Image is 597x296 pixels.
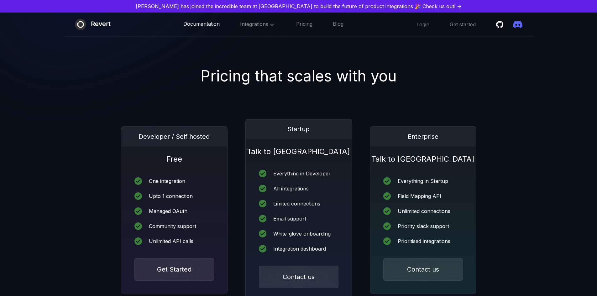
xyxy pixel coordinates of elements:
[134,237,142,245] img: icon
[296,20,312,29] a: Pricing
[383,177,391,185] img: icon
[183,20,220,29] a: Documentation
[3,3,594,10] a: [PERSON_NAME] has joined the incredible team at [GEOGRAPHIC_DATA] to build the future of product ...
[121,127,227,147] div: Developer / Self hosted
[149,209,187,214] div: Managed OAuth
[75,19,86,30] img: Revert logo
[259,215,266,222] img: icon
[383,207,391,215] img: icon
[91,19,111,30] div: Revert
[134,192,142,200] img: icon
[134,177,142,185] img: icon
[383,258,463,281] button: Contact us
[134,258,214,281] button: Get Started
[240,21,276,27] span: Integrations
[383,237,391,245] img: icon
[333,20,343,29] a: Blog
[273,246,326,251] div: Integration dashboard
[398,239,450,244] div: Prioritised integrations
[273,201,320,206] div: Limited connections
[398,194,441,199] div: Field Mapping API
[273,186,309,191] div: All integrations
[273,171,331,176] div: Everything in Developer
[398,224,449,229] div: Priority slack support
[450,21,476,28] a: Get started
[398,179,448,184] div: Everything in Startup
[259,200,266,207] img: icon
[259,245,266,252] img: icon
[259,170,266,177] img: icon
[398,209,450,214] div: Unlimited connections
[383,192,391,200] img: icon
[273,231,331,236] div: White-glove onboarding
[149,194,193,199] div: Upto 1 connection
[149,224,196,229] div: Community support
[121,147,227,164] h1: Free
[496,20,505,29] a: Star revertinc/revert on Github
[134,207,142,215] img: icon
[246,139,352,157] h1: Talk to [GEOGRAPHIC_DATA]
[383,222,391,230] img: icon
[370,127,476,147] div: Enterprise
[149,179,185,184] div: One integration
[149,239,193,244] div: Unlimited API calls
[134,222,142,230] img: icon
[259,266,338,288] button: Contact us
[416,21,429,28] a: Login
[273,216,306,221] div: Email support
[370,147,476,164] h1: Talk to [GEOGRAPHIC_DATA]
[246,119,352,139] div: Startup
[259,230,266,237] img: icon
[259,185,266,192] img: icon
